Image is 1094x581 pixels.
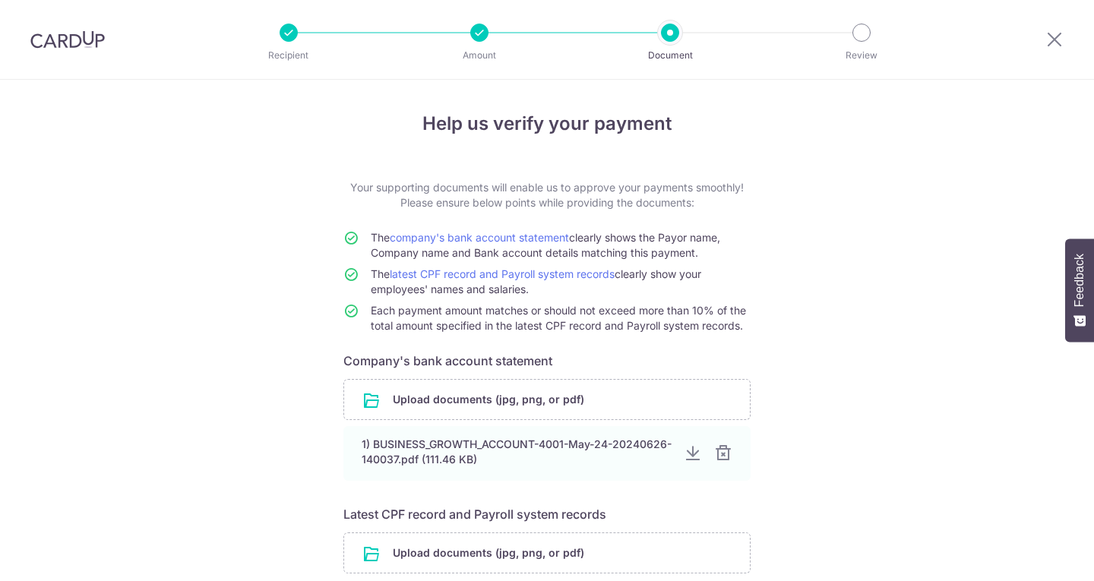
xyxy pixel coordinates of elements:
a: company's bank account statement [390,231,569,244]
iframe: Opens a widget where you can find more information [997,535,1079,573]
h4: Help us verify your payment [343,110,751,137]
div: 1) BUSINESS_GROWTH_ACCOUNT-4001-May-24-20240626-140037.pdf (111.46 KB) [362,437,672,467]
p: Document [614,48,726,63]
h6: Company's bank account statement [343,352,751,370]
span: Feedback [1073,254,1086,307]
button: Feedback - Show survey [1065,238,1094,342]
span: The clearly shows the Payor name, Company name and Bank account details matching this payment. [371,231,720,259]
div: Upload documents (jpg, png, or pdf) [343,379,751,420]
span: The clearly show your employees' names and salaries. [371,267,701,295]
span: Each payment amount matches or should not exceed more than 10% of the total amount specified in t... [371,304,746,332]
p: Amount [423,48,536,63]
div: Upload documents (jpg, png, or pdf) [343,532,751,573]
p: Recipient [232,48,345,63]
a: latest CPF record and Payroll system records [390,267,615,280]
h6: Latest CPF record and Payroll system records [343,505,751,523]
p: Your supporting documents will enable us to approve your payments smoothly! Please ensure below p... [343,180,751,210]
p: Review [805,48,918,63]
img: CardUp [30,30,105,49]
